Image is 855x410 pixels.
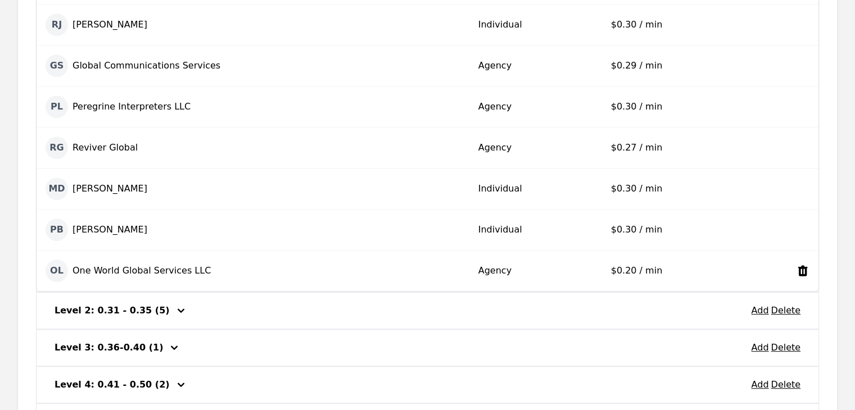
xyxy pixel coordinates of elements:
[478,224,522,235] span: Individual
[55,341,163,354] h3: Level 3: 0.36-0.40 (1)
[46,136,460,159] div: Reviver Global
[771,378,800,391] button: Delete
[55,304,170,317] h3: Level 2: 0.31 - 0.35 (5)
[46,177,460,200] div: [PERSON_NAME]
[478,183,522,194] span: Individual
[50,264,64,277] span: OL
[46,259,460,282] div: One World Global Services LLC
[771,341,800,354] button: Delete
[36,366,819,403] div: Add DeleteLevel 4: 0.41 - 0.50 (2)
[49,141,64,154] span: RG
[602,86,751,127] td: $0.30 / min
[46,13,460,36] div: [PERSON_NAME]
[46,95,460,118] div: Peregrine Interpreters LLC
[602,127,751,168] td: $0.27 / min
[51,100,63,113] span: PL
[48,182,65,195] span: MD
[55,378,170,391] h3: Level 4: 0.41 - 0.50 (2)
[50,223,64,236] span: PB
[478,101,512,112] span: Agency
[36,292,819,329] div: Add DeleteLevel 2: 0.31 - 0.35 (5)
[602,250,751,291] td: $0.20 / min
[478,142,512,153] span: Agency
[751,341,768,354] button: Add
[46,54,460,77] div: Global Communications Services
[478,19,522,30] span: Individual
[602,4,751,45] td: $0.30 / min
[771,304,800,317] button: Delete
[602,45,751,86] td: $0.29 / min
[751,304,768,317] button: Add
[52,18,62,31] span: RJ
[602,209,751,250] td: $0.30 / min
[602,168,751,209] td: $0.30 / min
[36,329,819,366] div: Add DeleteLevel 3: 0.36-0.40 (1)
[751,378,768,391] button: Add
[46,218,460,241] div: [PERSON_NAME]
[478,265,512,276] span: Agency
[478,60,512,71] span: Agency
[50,59,64,72] span: GS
